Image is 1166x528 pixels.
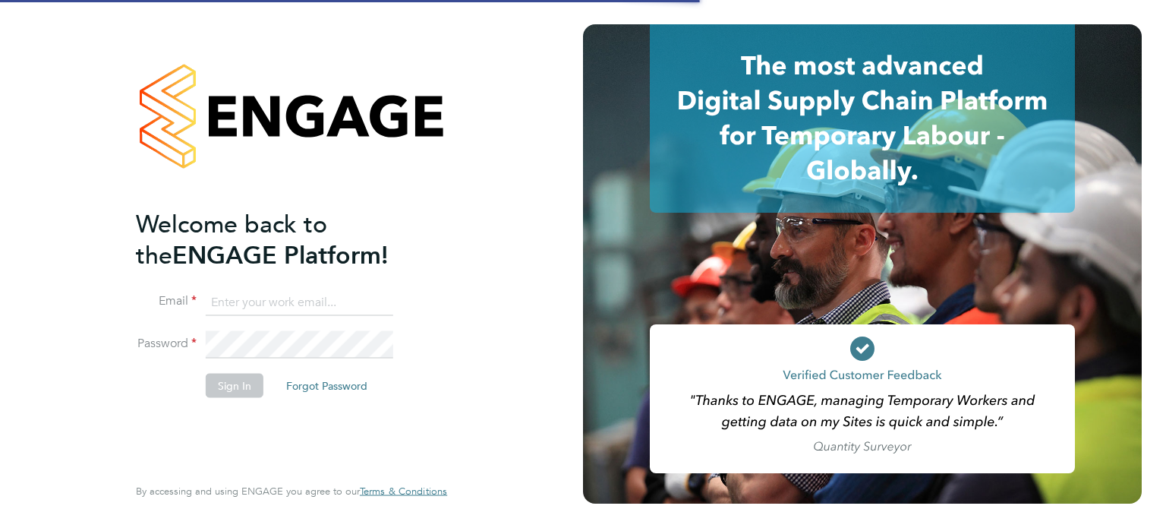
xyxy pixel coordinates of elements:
[136,293,197,309] label: Email
[360,485,447,498] span: Terms & Conditions
[360,485,447,498] a: Terms & Conditions
[136,209,327,270] span: Welcome back to the
[274,374,380,398] button: Forgot Password
[136,336,197,352] label: Password
[206,374,263,398] button: Sign In
[136,485,447,498] span: By accessing and using ENGAGE you agree to our
[136,208,432,270] h2: ENGAGE Platform!
[206,289,393,316] input: Enter your work email...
